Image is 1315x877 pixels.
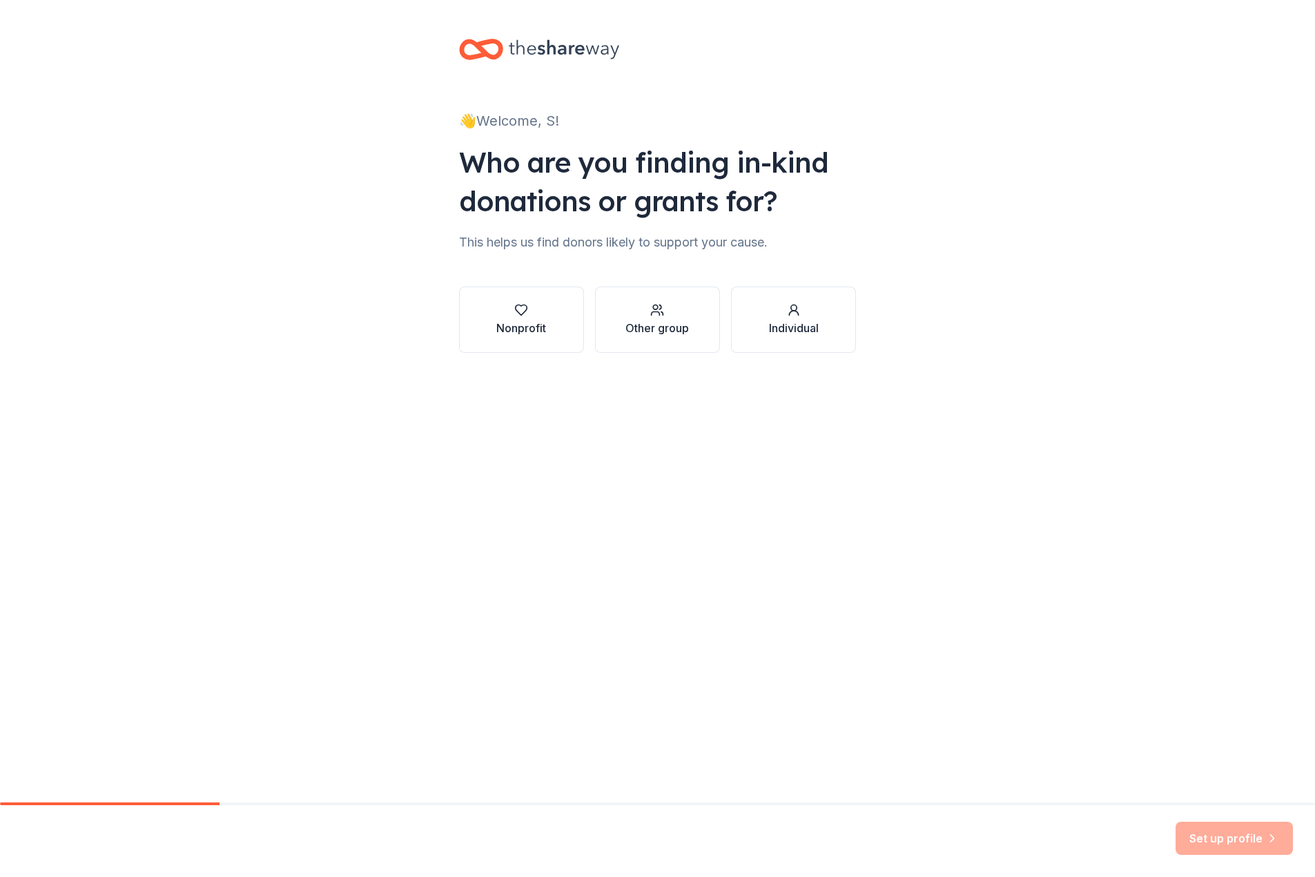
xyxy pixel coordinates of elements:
[595,287,720,353] button: Other group
[459,231,857,253] div: This helps us find donors likely to support your cause.
[459,143,857,220] div: Who are you finding in-kind donations or grants for?
[459,287,584,353] button: Nonprofit
[769,320,819,336] div: Individual
[625,320,689,336] div: Other group
[459,110,857,132] div: 👋 Welcome, S!
[496,320,546,336] div: Nonprofit
[731,287,856,353] button: Individual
